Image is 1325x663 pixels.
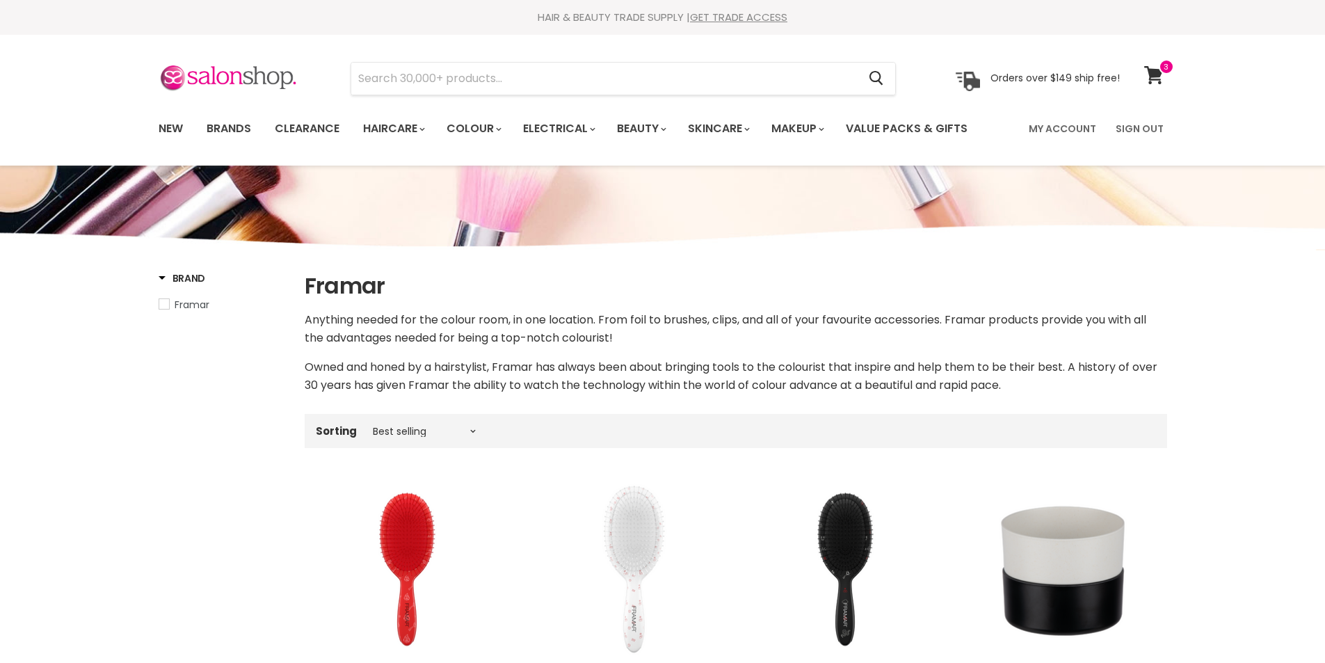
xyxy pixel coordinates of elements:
div: HAIR & BEAUTY TRADE SUPPLY | [141,10,1185,24]
a: Framar [159,297,287,312]
label: Sorting [316,425,357,437]
p: Owned and honed by a hairstylist, Framar has always been about bringing tools to the colourist th... [305,358,1167,394]
iframe: Gorgias live chat messenger [1255,598,1311,649]
a: Makeup [761,114,833,143]
p: Orders over $149 ship free! [990,72,1120,84]
a: Sign Out [1107,114,1172,143]
button: Search [858,63,895,95]
span: Framar [175,298,209,312]
a: Beauty [607,114,675,143]
a: GET TRADE ACCESS [690,10,787,24]
nav: Main [141,109,1185,149]
a: Electrical [513,114,604,143]
form: Product [351,62,896,95]
img: Framar Get Lucky Detangle Brush - Ace [757,481,934,659]
a: Skincare [677,114,758,143]
h1: Framar [305,271,1167,301]
input: Search [351,63,858,95]
a: My Account [1020,114,1105,143]
img: Framar Get Lucky Detangle Brush - Lucky [538,481,715,659]
h3: Brand [159,271,206,285]
a: Brands [196,114,262,143]
a: New [148,114,193,143]
a: Value Packs & Gifts [835,114,978,143]
ul: Main menu [148,109,999,149]
p: Anything needed for the colour room, in one location. From foil to brushes, clips, and all of you... [305,311,1167,347]
a: Haircare [353,114,433,143]
img: Framar Get Lucky Bamboo Colour Bowls [976,481,1153,659]
a: Colour [436,114,510,143]
img: Framar Get Lucky Detangle Brush - Charm [319,481,496,659]
a: Clearance [264,114,350,143]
